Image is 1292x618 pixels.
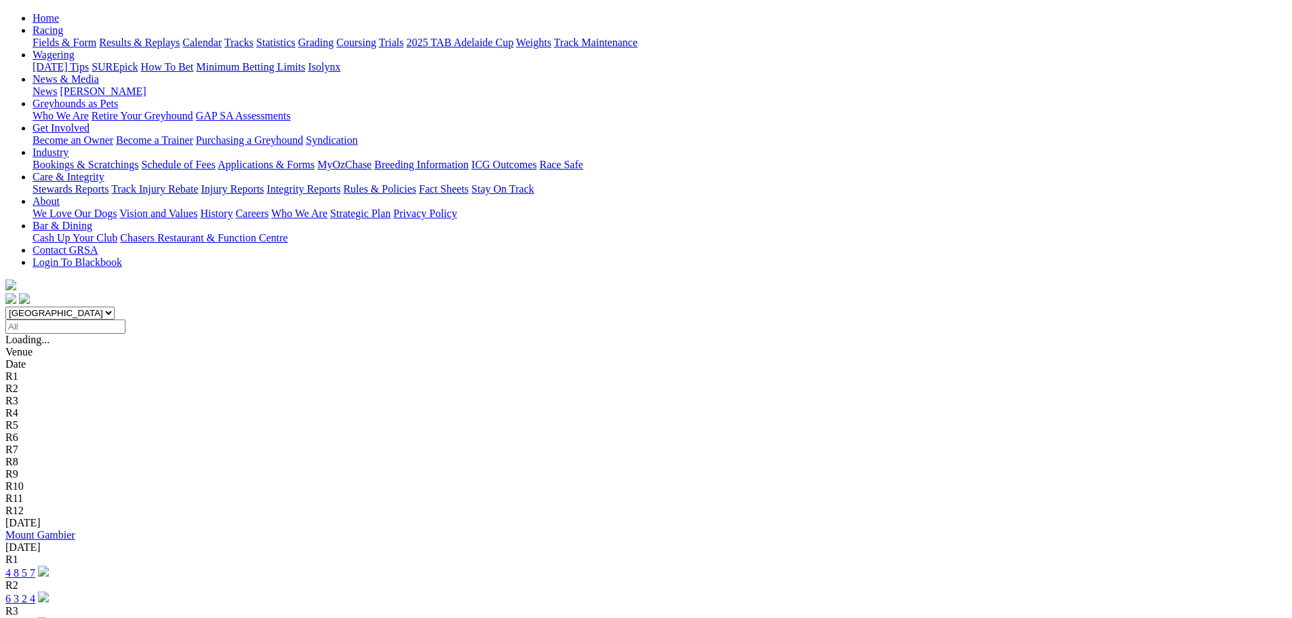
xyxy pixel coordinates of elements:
[471,183,534,195] a: Stay On Track
[33,49,75,60] a: Wagering
[336,37,376,48] a: Coursing
[33,232,117,244] a: Cash Up Your Club
[5,346,1287,358] div: Venue
[317,159,372,170] a: MyOzChase
[516,37,551,48] a: Weights
[119,208,197,219] a: Vision and Values
[33,208,117,219] a: We Love Our Dogs
[5,567,35,579] a: 4 8 5 7
[374,159,469,170] a: Breeding Information
[33,183,109,195] a: Stewards Reports
[33,73,99,85] a: News & Media
[33,85,57,97] a: News
[99,37,180,48] a: Results & Replays
[196,134,303,146] a: Purchasing a Greyhound
[5,517,1287,529] div: [DATE]
[120,232,288,244] a: Chasers Restaurant & Function Centre
[33,195,60,207] a: About
[200,208,233,219] a: History
[33,147,68,158] a: Industry
[5,293,16,304] img: facebook.svg
[33,24,63,36] a: Racing
[308,61,340,73] a: Isolynx
[33,61,1287,73] div: Wagering
[38,592,49,602] img: play-circle.svg
[19,293,30,304] img: twitter.svg
[5,419,1287,431] div: R5
[33,244,98,256] a: Contact GRSA
[5,529,75,541] a: Mount Gambier
[60,85,146,97] a: [PERSON_NAME]
[5,480,1287,493] div: R10
[5,505,1287,517] div: R12
[33,110,89,121] a: Who We Are
[378,37,404,48] a: Trials
[33,134,1287,147] div: Get Involved
[33,37,1287,49] div: Racing
[5,407,1287,419] div: R4
[33,98,118,109] a: Greyhounds as Pets
[38,566,49,577] img: play-circle.svg
[33,12,59,24] a: Home
[196,61,305,73] a: Minimum Betting Limits
[218,159,315,170] a: Applications & Forms
[5,444,1287,456] div: R7
[33,85,1287,98] div: News & Media
[182,37,222,48] a: Calendar
[539,159,583,170] a: Race Safe
[235,208,269,219] a: Careers
[111,183,198,195] a: Track Injury Rebate
[5,554,1287,566] div: R1
[33,256,122,268] a: Login To Blackbook
[33,37,96,48] a: Fields & Form
[5,468,1287,480] div: R9
[201,183,264,195] a: Injury Reports
[33,122,90,134] a: Get Involved
[33,61,89,73] a: [DATE] Tips
[406,37,513,48] a: 2025 TAB Adelaide Cup
[5,279,16,290] img: logo-grsa-white.png
[5,541,1287,554] div: [DATE]
[343,183,416,195] a: Rules & Policies
[224,37,254,48] a: Tracks
[33,208,1287,220] div: About
[5,395,1287,407] div: R3
[33,110,1287,122] div: Greyhounds as Pets
[33,134,113,146] a: Become an Owner
[5,456,1287,468] div: R8
[33,159,138,170] a: Bookings & Scratchings
[5,320,125,334] input: Select date
[33,232,1287,244] div: Bar & Dining
[5,431,1287,444] div: R6
[116,134,193,146] a: Become a Trainer
[141,159,215,170] a: Schedule of Fees
[141,61,194,73] a: How To Bet
[5,593,35,604] a: 6 3 2 4
[5,334,50,345] span: Loading...
[33,171,104,182] a: Care & Integrity
[92,61,138,73] a: SUREpick
[5,493,1287,505] div: R11
[298,37,334,48] a: Grading
[5,383,1287,395] div: R2
[267,183,340,195] a: Integrity Reports
[5,579,1287,592] div: R2
[471,159,536,170] a: ICG Outcomes
[554,37,638,48] a: Track Maintenance
[92,110,193,121] a: Retire Your Greyhound
[393,208,457,219] a: Privacy Policy
[306,134,357,146] a: Syndication
[419,183,469,195] a: Fact Sheets
[33,159,1287,171] div: Industry
[33,183,1287,195] div: Care & Integrity
[5,605,1287,617] div: R3
[196,110,291,121] a: GAP SA Assessments
[256,37,296,48] a: Statistics
[271,208,328,219] a: Who We Are
[5,370,1287,383] div: R1
[5,358,1287,370] div: Date
[33,220,92,231] a: Bar & Dining
[330,208,391,219] a: Strategic Plan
